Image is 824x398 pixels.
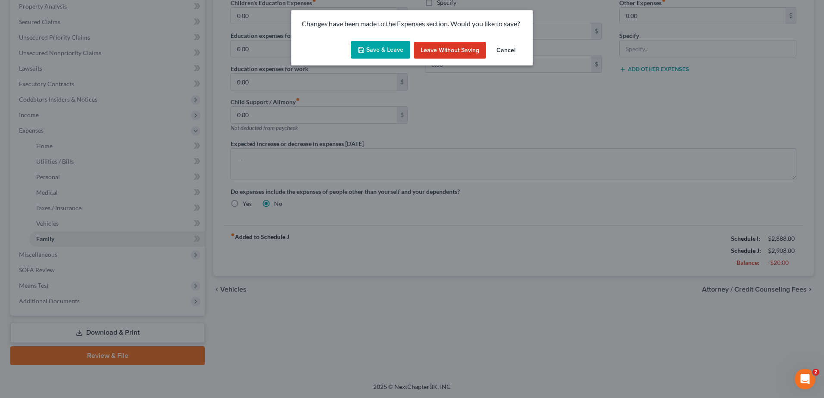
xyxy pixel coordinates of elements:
[812,369,819,376] span: 2
[795,369,815,389] iframe: Intercom live chat
[351,41,410,59] button: Save & Leave
[302,19,522,29] p: Changes have been made to the Expenses section. Would you like to save?
[414,42,486,59] button: Leave without Saving
[490,42,522,59] button: Cancel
